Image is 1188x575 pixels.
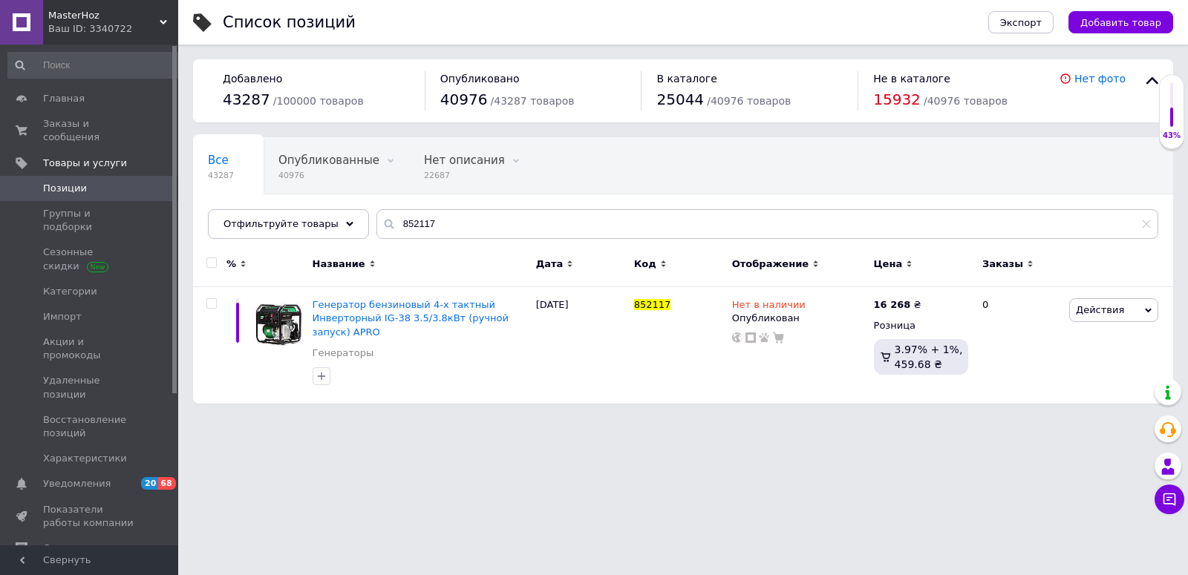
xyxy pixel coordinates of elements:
span: Не в каталоге [873,73,950,85]
span: Опубликовано [440,73,520,85]
span: Нет в наличии [732,299,806,315]
span: / 100000 товаров [273,95,364,107]
span: 43287 [223,91,270,108]
a: Нет фото [1074,73,1126,85]
span: / 43287 товаров [491,95,575,107]
span: Цена [874,257,903,271]
div: ₴ [874,298,921,312]
span: Удаленные позиции [43,374,137,401]
div: Розница [874,319,970,332]
button: Добавить товар [1068,11,1173,33]
span: 68 [158,477,175,490]
a: Генератор бензиновый 4-х тактный Инверторный IG-38 3.5/3.8кВт (ручной запуск) APRO [313,299,509,337]
span: % [226,257,236,271]
a: Генераторы [313,346,374,360]
span: Характеристики [43,452,127,465]
span: Показатели работы компании [43,503,137,530]
span: 852117 [634,299,671,310]
div: 43% [1160,131,1184,141]
span: Название [313,257,365,271]
span: Уведомления [43,477,111,490]
span: Отображение [732,257,809,271]
span: Сезонные скидки [43,246,137,272]
span: 459.68 ₴ [895,358,942,370]
span: 15932 [873,91,921,108]
span: 40976 [278,170,379,181]
input: Поиск [7,52,183,79]
button: Экспорт [988,11,1054,33]
span: Добавить товар [1080,17,1161,28]
span: 43287 [208,170,234,181]
span: Главная [43,92,85,105]
span: Акции и промокоды [43,335,137,362]
span: Товары и услуги [43,157,127,170]
span: 22687 [424,170,505,181]
span: Группы и подборки [43,207,137,234]
span: Все [208,154,229,167]
span: Отфильтруйте товары [223,218,339,229]
span: MasterHoz [48,9,160,22]
img: Генератор бензиновый 4-х тактный Инверторный IG-38 3.5/3.8кВт (ручной запуск) APRO [252,298,305,351]
span: Экспорт [1000,17,1042,28]
b: 16 268 [874,299,911,310]
span: Опубликованные [278,154,379,167]
span: В каталоге [656,73,717,85]
span: Действия [1076,304,1124,315]
div: Ваш ID: 3340722 [48,22,178,36]
span: 25044 [656,91,704,108]
div: Опубликован [732,312,866,325]
div: 0 [973,287,1065,404]
span: Позиции [43,182,87,195]
span: / 40976 товаров [707,95,791,107]
span: / 40976 товаров [924,95,1008,107]
div: [DATE] [532,287,630,404]
span: 3.97% + 1%, [895,344,963,355]
span: Добавлено [223,73,282,85]
span: 40976 [440,91,488,108]
span: Опубликованные, Без фото [208,210,370,223]
span: 20 [141,477,158,490]
span: Импорт [43,310,82,323]
span: Код [634,257,656,271]
span: Категории [43,285,97,298]
span: Заказы [982,257,1023,271]
span: Заказы и сообщения [43,117,137,144]
span: Дата [536,257,564,271]
span: Отзывы [43,542,82,555]
button: Чат с покупателем [1155,484,1184,514]
span: Нет описания [424,154,505,167]
input: Поиск по названию позиции, артикулу и поисковым запросам [376,209,1158,239]
span: Восстановление позиций [43,413,137,440]
div: Список позиций [223,15,356,30]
